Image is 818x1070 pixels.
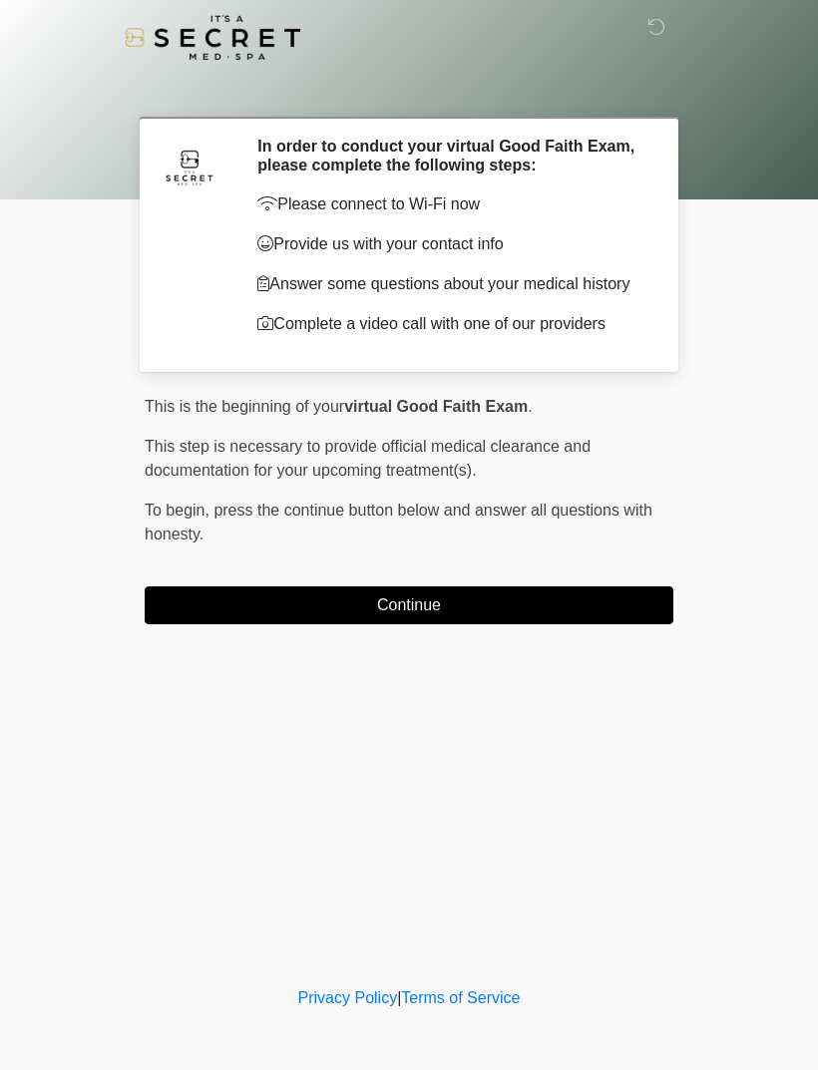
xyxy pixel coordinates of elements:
a: | [397,989,401,1006]
h2: In order to conduct your virtual Good Faith Exam, please complete the following steps: [257,137,643,175]
img: It's A Secret Med Spa Logo [125,15,300,60]
p: Complete a video call with one of our providers [257,312,643,336]
span: To begin, [145,502,213,519]
button: Continue [145,586,673,624]
a: Terms of Service [401,989,520,1006]
p: Provide us with your contact info [257,232,643,256]
span: This step is necessary to provide official medical clearance and documentation for your upcoming ... [145,438,591,479]
span: press the continue button below and answer all questions with honesty. [145,502,652,542]
p: Answer some questions about your medical history [257,272,643,296]
strong: virtual Good Faith Exam [344,398,528,415]
span: This is the beginning of your [145,398,344,415]
p: Please connect to Wi-Fi now [257,192,643,216]
h1: ‎ ‎ [130,72,688,109]
span: . [528,398,532,415]
img: Agent Avatar [160,137,219,196]
a: Privacy Policy [298,989,398,1006]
